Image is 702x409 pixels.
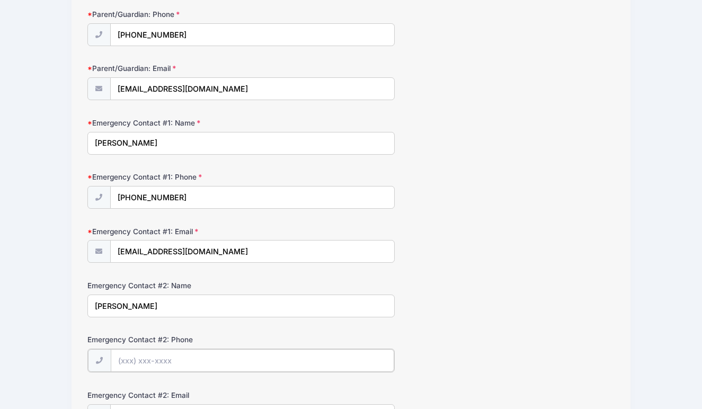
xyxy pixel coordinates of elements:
[110,240,395,263] input: email@email.com
[87,226,263,237] label: Emergency Contact #1: Email
[87,118,263,128] label: Emergency Contact #1: Name
[87,280,263,291] label: Emergency Contact #2: Name
[87,172,263,182] label: Emergency Contact #1: Phone
[110,186,395,209] input: (xxx) xxx-xxxx
[110,23,395,46] input: (xxx) xxx-xxxx
[110,77,395,100] input: email@email.com
[87,9,263,20] label: Parent/Guardian: Phone
[87,63,263,74] label: Parent/Guardian: Email
[87,334,263,345] label: Emergency Contact #2: Phone
[111,349,395,372] input: (xxx) xxx-xxxx
[87,390,263,401] label: Emergency Contact #2: Email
